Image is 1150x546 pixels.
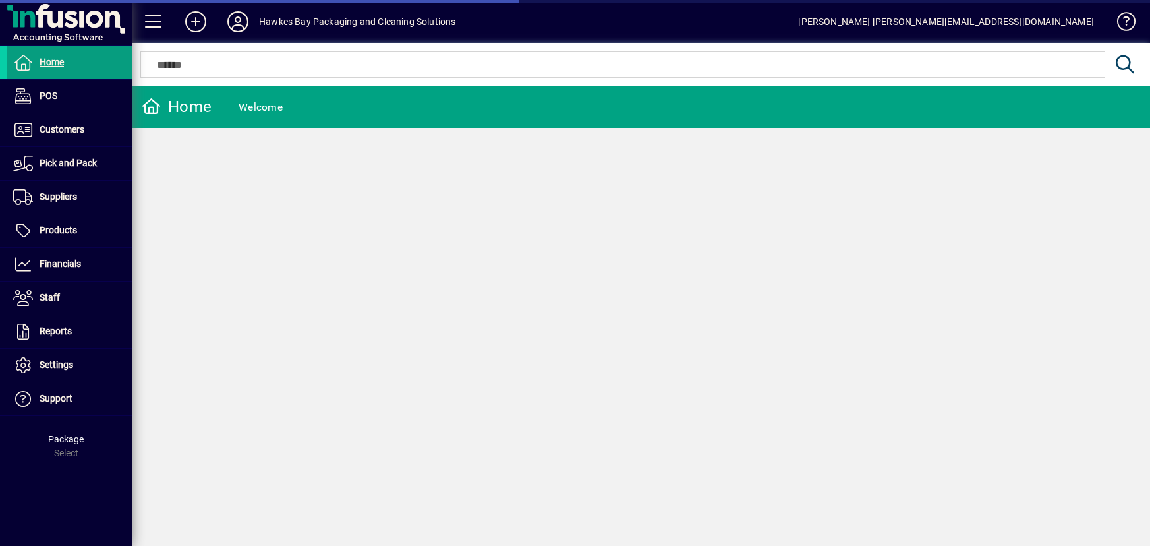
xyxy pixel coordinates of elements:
span: Home [40,57,64,67]
div: Hawkes Bay Packaging and Cleaning Solutions [259,11,456,32]
a: Staff [7,282,132,315]
span: Pick and Pack [40,158,97,168]
a: Reports [7,315,132,348]
a: Suppliers [7,181,132,214]
span: Suppliers [40,191,77,202]
a: Products [7,214,132,247]
div: Welcome [239,97,283,118]
span: Staff [40,292,60,303]
div: Home [142,96,212,117]
div: [PERSON_NAME] [PERSON_NAME][EMAIL_ADDRESS][DOMAIN_NAME] [798,11,1094,32]
span: Products [40,225,77,235]
span: POS [40,90,57,101]
span: Settings [40,359,73,370]
span: Package [48,434,84,444]
a: Support [7,382,132,415]
a: Knowledge Base [1107,3,1134,45]
span: Customers [40,124,84,135]
button: Add [175,10,217,34]
a: Customers [7,113,132,146]
button: Profile [217,10,259,34]
span: Reports [40,326,72,336]
a: POS [7,80,132,113]
a: Financials [7,248,132,281]
span: Support [40,393,72,404]
span: Financials [40,258,81,269]
a: Pick and Pack [7,147,132,180]
a: Settings [7,349,132,382]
